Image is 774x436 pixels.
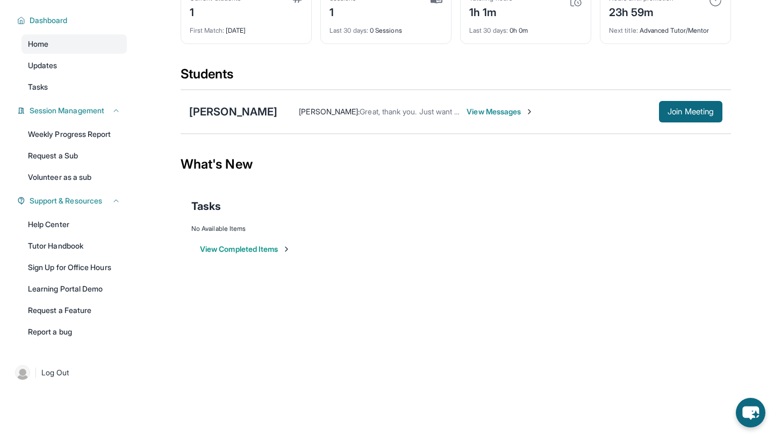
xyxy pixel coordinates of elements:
[609,20,722,35] div: Advanced Tutor/Mentor
[329,26,368,34] span: Last 30 days :
[469,20,582,35] div: 0h 0m
[467,106,534,117] span: View Messages
[190,3,241,20] div: 1
[659,101,722,122] button: Join Meeting
[329,20,442,35] div: 0 Sessions
[329,3,356,20] div: 1
[609,26,638,34] span: Next title :
[21,56,127,75] a: Updates
[191,224,720,233] div: No Available Items
[469,26,508,34] span: Last 30 days :
[34,366,37,379] span: |
[41,367,69,378] span: Log Out
[181,66,731,89] div: Students
[189,104,277,119] div: [PERSON_NAME]
[28,39,48,49] span: Home
[21,236,127,256] a: Tutor Handbook
[21,215,127,234] a: Help Center
[25,105,120,116] button: Session Management
[25,195,120,206] button: Support & Resources
[21,125,127,144] a: Weekly Progress Report
[21,322,127,341] a: Report a bug
[299,107,360,116] span: [PERSON_NAME] :
[668,108,714,115] span: Join Meeting
[736,398,765,427] button: chat-button
[181,141,731,188] div: What's New
[30,105,104,116] span: Session Management
[190,26,224,34] span: First Match :
[21,258,127,277] a: Sign Up for Office Hours
[21,146,127,165] a: Request a Sub
[25,15,120,26] button: Dashboard
[190,20,303,35] div: [DATE]
[28,60,58,71] span: Updates
[609,3,673,20] div: 23h 59m
[469,3,512,20] div: 1h 1m
[191,199,221,214] span: Tasks
[30,195,102,206] span: Support & Resources
[21,168,127,187] a: Volunteer as a sub
[30,15,68,26] span: Dashboard
[525,107,534,116] img: Chevron-Right
[21,279,127,299] a: Learning Portal Demo
[200,244,291,255] button: View Completed Items
[28,82,48,92] span: Tasks
[21,77,127,97] a: Tasks
[15,365,30,380] img: user-img
[21,301,127,320] a: Request a Feature
[11,361,127,384] a: |Log Out
[21,34,127,54] a: Home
